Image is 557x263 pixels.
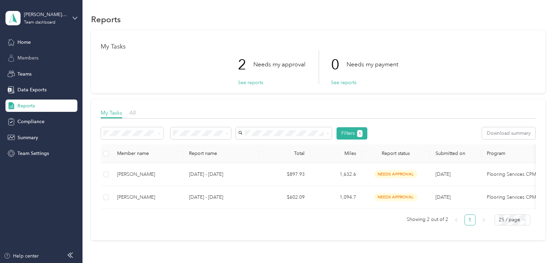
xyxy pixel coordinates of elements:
[238,50,253,79] p: 2
[183,144,259,163] th: Report name
[129,109,136,116] span: All
[407,214,448,225] span: Showing 2 out of 2
[374,193,417,201] span: needs approval
[112,144,183,163] th: Member name
[17,39,31,46] span: Home
[451,214,462,225] li: Previous Page
[189,171,253,178] p: [DATE] - [DATE]
[499,215,526,225] span: 25 / page
[259,186,310,209] td: $602.09
[17,70,31,78] span: Teams
[310,163,362,186] td: 1,632.6
[4,252,39,260] button: Help center
[465,215,475,225] a: 1
[337,127,368,140] button: Filters1
[101,43,536,50] h1: My Tasks
[316,150,356,156] div: Miles
[253,60,305,69] p: Needs my approval
[189,194,253,201] p: [DATE] - [DATE]
[331,50,346,79] p: 0
[101,109,122,116] span: My Tasks
[17,118,45,125] span: Compliance
[24,21,55,25] div: Team dashboard
[465,214,476,225] li: 1
[17,150,49,157] span: Team Settings
[17,134,38,141] span: Summary
[478,214,489,225] button: right
[435,171,451,177] span: [DATE]
[359,131,361,137] span: 1
[357,130,363,137] button: 1
[478,214,489,225] li: Next Page
[238,79,263,86] button: See reports
[374,170,417,178] span: needs approval
[17,102,35,109] span: Reports
[17,54,38,62] span: Members
[367,150,425,156] span: Report status
[451,214,462,225] button: left
[482,218,486,222] span: right
[117,150,178,156] div: Member name
[482,127,535,139] button: Download summary
[435,194,451,200] span: [DATE]
[346,60,398,69] p: Needs my payment
[331,79,356,86] button: See reports
[259,163,310,186] td: $897.93
[454,218,458,222] span: left
[430,144,481,163] th: Submitted on
[495,214,530,225] div: Page Size
[310,186,362,209] td: 1,094.7
[117,194,178,201] div: [PERSON_NAME]
[91,16,121,23] h1: Reports
[17,86,47,93] span: Data Exports
[117,171,178,178] div: [PERSON_NAME]
[264,150,305,156] div: Total
[519,225,557,263] iframe: Everlance-gr Chat Button Frame
[24,11,67,18] div: [PERSON_NAME] Team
